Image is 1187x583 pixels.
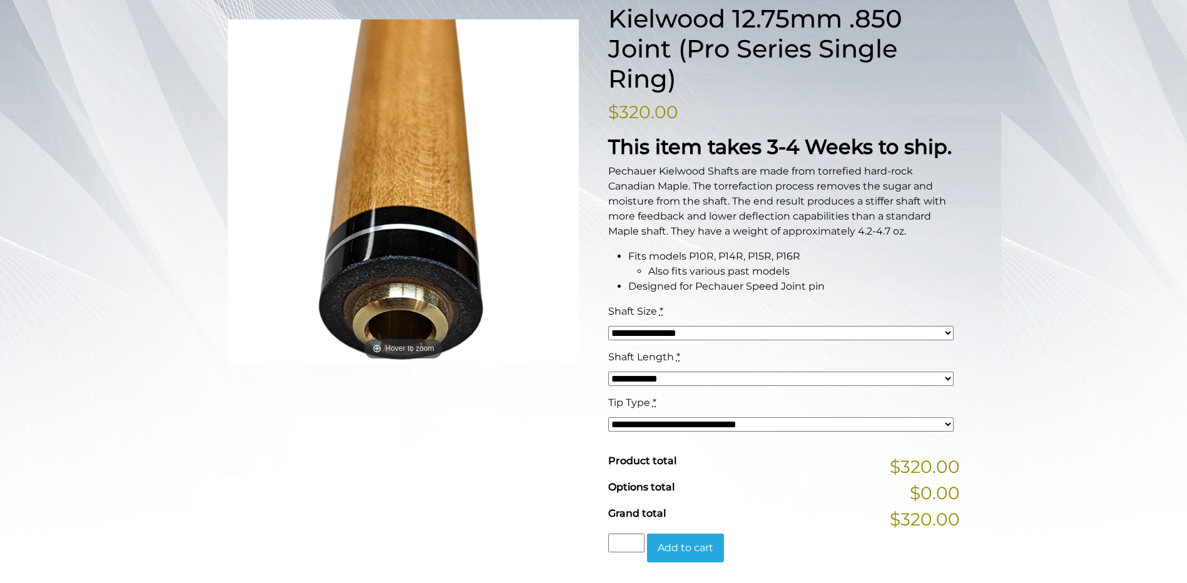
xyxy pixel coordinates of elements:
button: Add to cart [647,534,724,562]
input: Product quantity [608,534,644,552]
li: Designed for Pechauer Speed Joint pin [628,279,960,294]
bdi: 320.00 [608,101,678,123]
span: Grand total [608,507,666,519]
span: Product total [608,455,676,467]
abbr: required [676,351,680,363]
span: $0.00 [910,480,960,506]
li: Also fits various past models [648,264,960,279]
abbr: required [653,397,656,408]
p: Pechauer Kielwood Shafts are made from torrefied hard-rock Canadian Maple. The torrefaction proce... [608,164,960,239]
li: Fits models P10R, P14R, P15R, P16R [628,249,960,279]
span: Shaft Size [608,305,657,317]
img: 3.png [228,19,579,363]
span: $ [608,101,619,123]
span: Tip Type [608,397,650,408]
span: $320.00 [890,454,960,480]
span: Options total [608,481,675,493]
abbr: required [660,305,663,317]
span: $320.00 [890,506,960,532]
h1: Kielwood 12.75mm .850 Joint (Pro Series Single Ring) [608,4,960,94]
span: Shaft Length [608,351,674,363]
strong: This item takes 3-4 Weeks to ship. [608,134,952,159]
a: Hover to zoom [228,19,579,363]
